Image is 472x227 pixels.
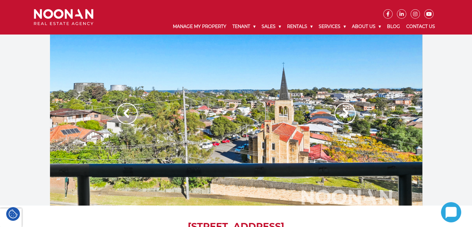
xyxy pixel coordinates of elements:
a: Manage My Property [170,19,229,35]
img: Noonan Real Estate Agency [34,9,93,25]
img: Arrow slider [116,103,137,124]
a: Services [316,19,349,35]
a: Tenant [229,19,258,35]
a: Sales [258,19,284,35]
img: Arrow slider [335,103,356,124]
a: Blog [384,19,403,35]
div: Cookie Settings [6,207,20,221]
a: Contact Us [403,19,438,35]
a: About Us [349,19,384,35]
a: Rentals [284,19,316,35]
